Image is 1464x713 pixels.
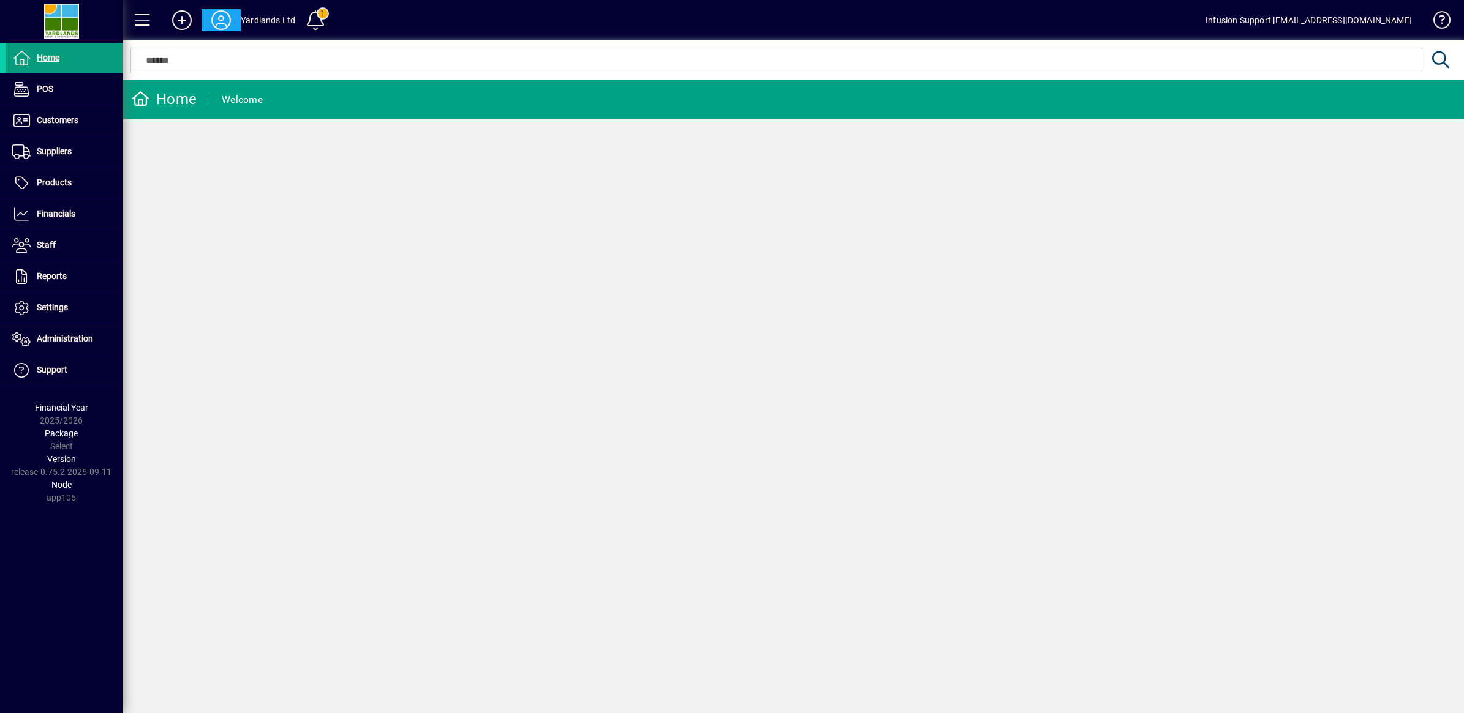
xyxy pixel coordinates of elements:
[37,146,72,156] span: Suppliers
[6,230,123,261] a: Staff
[51,480,72,490] span: Node
[37,365,67,375] span: Support
[202,9,241,31] button: Profile
[37,334,93,343] span: Administration
[6,199,123,230] a: Financials
[6,293,123,323] a: Settings
[37,84,53,94] span: POS
[6,168,123,198] a: Products
[132,89,197,109] div: Home
[6,261,123,292] a: Reports
[37,240,56,250] span: Staff
[37,302,68,312] span: Settings
[6,74,123,105] a: POS
[35,403,88,412] span: Financial Year
[37,271,67,281] span: Reports
[1424,2,1449,42] a: Knowledge Base
[37,177,72,187] span: Products
[1206,10,1412,30] div: Infusion Support [EMAIL_ADDRESS][DOMAIN_NAME]
[37,209,75,218] span: Financials
[6,355,123,386] a: Support
[6,136,123,167] a: Suppliers
[162,9,202,31] button: Add
[6,105,123,136] a: Customers
[47,454,76,464] span: Version
[45,428,78,438] span: Package
[6,324,123,354] a: Administration
[37,115,78,125] span: Customers
[37,53,59,62] span: Home
[241,10,295,30] div: Yardlands Ltd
